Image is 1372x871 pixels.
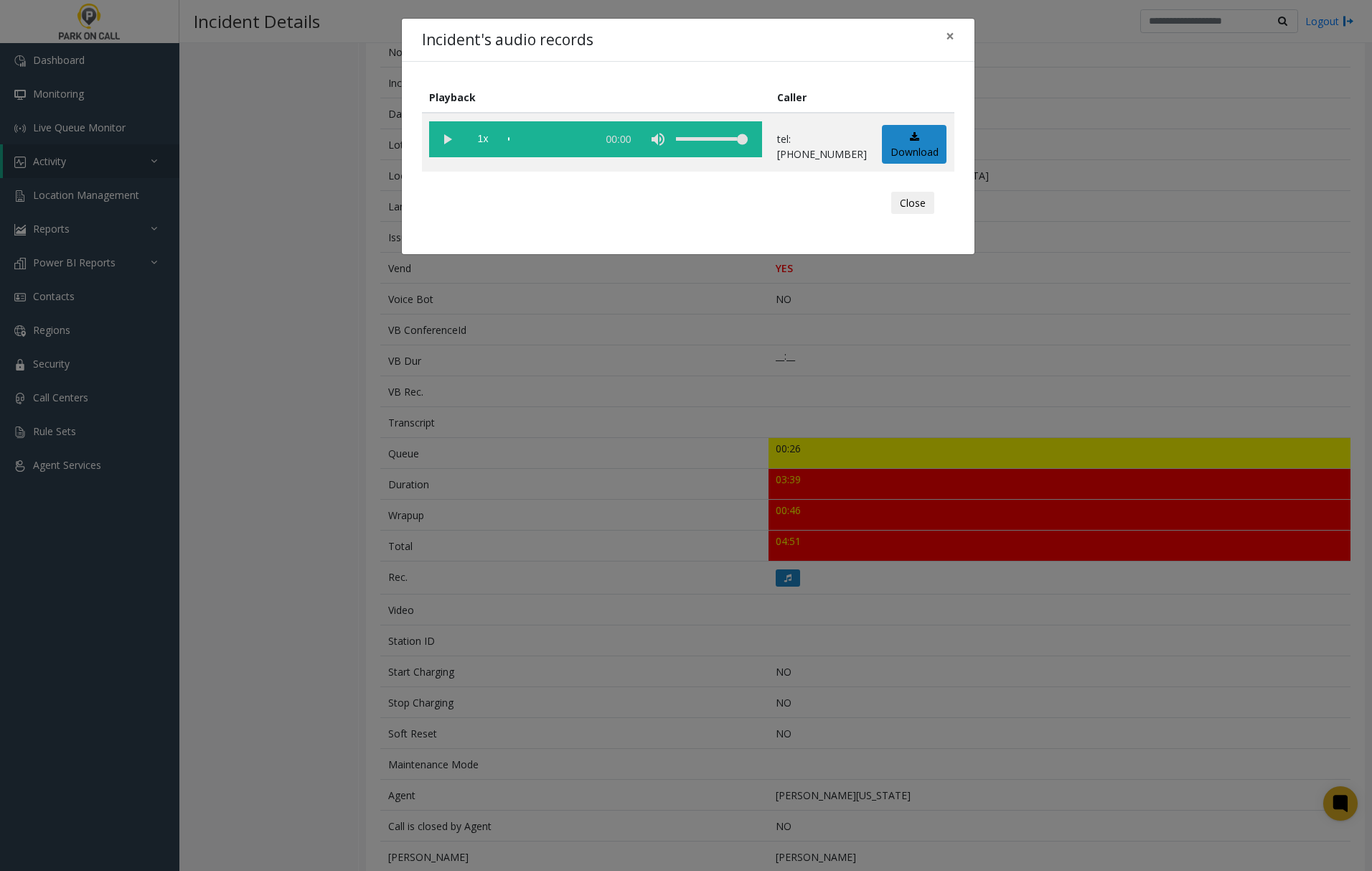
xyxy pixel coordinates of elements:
th: Playback [422,82,770,113]
div: volume level [676,121,748,157]
span: playback speed button [465,121,501,157]
a: Download [882,125,946,164]
div: scrub bar [508,121,590,157]
span: × [946,26,954,46]
p: tel:[PHONE_NUMBER] [777,131,867,162]
button: Close [936,19,964,54]
h4: Incident's audio records [422,29,593,52]
button: Close [891,192,934,215]
th: Caller [770,82,875,113]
